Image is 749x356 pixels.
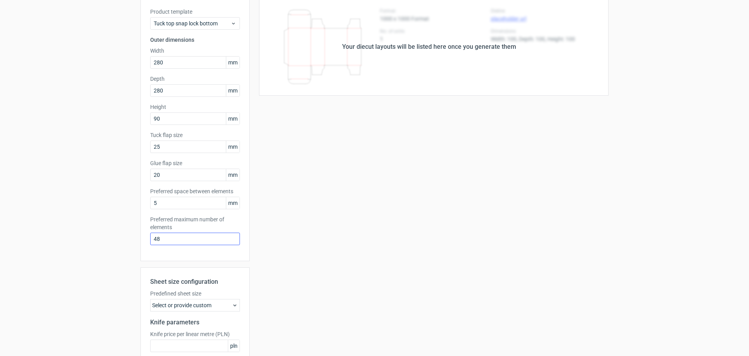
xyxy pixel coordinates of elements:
[150,159,240,167] label: Glue flap size
[150,8,240,16] label: Product template
[150,318,240,327] h2: Knife parameters
[150,75,240,83] label: Depth
[226,197,240,209] span: mm
[150,277,240,287] h2: Sheet size configuration
[226,141,240,153] span: mm
[226,57,240,68] span: mm
[150,131,240,139] label: Tuck flap size
[342,42,516,52] div: Your diecut layouts will be listed here once you generate them
[226,113,240,125] span: mm
[150,290,240,297] label: Predefined sheet size
[154,20,231,27] span: Tuck top snap lock bottom
[150,47,240,55] label: Width
[226,85,240,96] span: mm
[150,187,240,195] label: Preferred space between elements
[150,215,240,231] label: Preferred maximum number of elements
[150,36,240,44] h3: Outer dimensions
[150,299,240,311] div: Select or provide custom
[150,330,240,338] label: Knife price per linear metre (PLN)
[228,340,240,352] span: pln
[226,169,240,181] span: mm
[150,103,240,111] label: Height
